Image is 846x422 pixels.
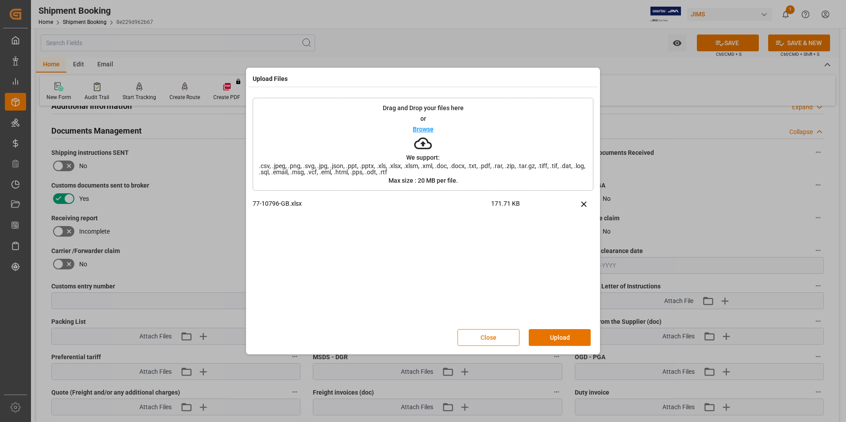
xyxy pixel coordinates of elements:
[491,199,551,215] span: 171.71 KB
[529,329,591,346] button: Upload
[253,199,491,208] p: 77-10796-GB.xlsx
[420,115,426,122] p: or
[253,74,288,84] h4: Upload Files
[458,329,519,346] button: Close
[413,126,434,132] p: Browse
[253,98,593,191] div: Drag and Drop your files hereorBrowseWe support:.csv, .jpeg, .png, .svg, .jpg, .json, .ppt, .pptx...
[388,177,458,184] p: Max size : 20 MB per file.
[406,154,440,161] p: We support:
[253,163,593,175] span: .csv, .jpeg, .png, .svg, .jpg, .json, .ppt, .pptx, .xls, .xlsx, .xlsm, .xml, .doc, .docx, .txt, ....
[383,105,464,111] p: Drag and Drop your files here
